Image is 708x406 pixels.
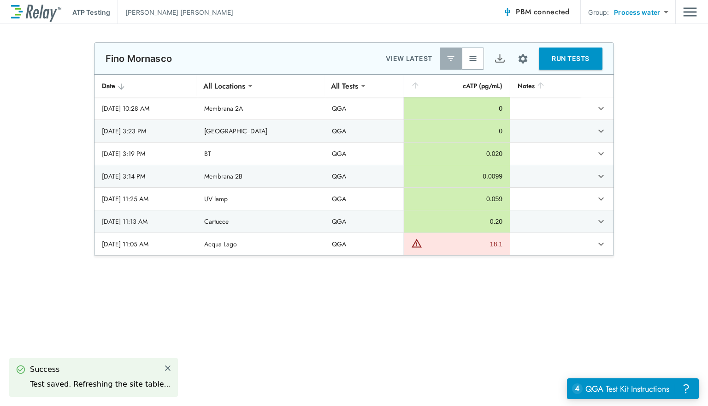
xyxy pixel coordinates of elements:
td: QGA [324,120,403,142]
div: Notes [518,80,573,91]
p: Group: [588,7,609,17]
img: View All [468,54,478,63]
div: [DATE] 3:14 PM [102,172,189,181]
button: expand row [593,168,609,184]
img: Latest [446,54,455,63]
div: 0.20 [411,217,502,226]
button: Site setup [511,47,535,71]
div: 0.020 [411,149,502,158]
div: Test saved. Refreshing the site table... [30,379,171,390]
p: [PERSON_NAME] [PERSON_NAME] [125,7,233,17]
td: QGA [324,210,403,233]
button: expand row [593,123,609,139]
div: All Locations [197,77,252,95]
div: Success [30,364,171,375]
button: expand row [593,101,609,116]
td: [GEOGRAPHIC_DATA] [197,120,324,142]
div: [DATE] 10:28 AM [102,104,189,113]
div: 18.1 [425,239,502,249]
button: expand row [593,236,609,252]
th: Date [94,75,197,97]
td: Acqua Lago [197,233,324,255]
button: expand row [593,191,609,207]
button: RUN TESTS [539,48,602,70]
td: QGA [324,188,403,210]
img: Warning [411,238,422,249]
span: PBM [516,6,569,18]
img: Close Icon [164,364,172,372]
td: QGA [324,97,403,119]
td: UV lamp [197,188,324,210]
img: Export Icon [494,53,506,65]
div: 0 [411,104,502,113]
div: [DATE] 11:05 AM [102,239,189,249]
span: connected [534,6,570,17]
p: ATP Testing [72,7,110,17]
img: Drawer Icon [683,3,697,21]
p: Fino Mornasco [106,53,172,64]
div: [DATE] 3:23 PM [102,126,189,136]
button: Export [489,48,511,70]
div: cATP (pg/mL) [411,80,502,91]
p: VIEW LATEST [386,53,432,64]
td: QGA [324,233,403,255]
div: 0.0099 [411,172,502,181]
img: LuminUltra Relay [11,2,61,22]
td: QGA [324,165,403,187]
td: Membrana 2A [197,97,324,119]
td: BT [197,143,324,165]
button: PBM connected [499,3,573,21]
div: [DATE] 11:13 AM [102,217,189,226]
td: Cartucce [197,210,324,233]
div: 0 [411,126,502,136]
img: Success [16,365,25,374]
button: expand row [593,214,609,229]
button: expand row [593,146,609,161]
img: Settings Icon [517,53,529,65]
div: [DATE] 11:25 AM [102,194,189,203]
div: 0.059 [411,194,502,203]
div: All Tests [324,77,365,95]
td: QGA [324,143,403,165]
button: Main menu [683,3,697,21]
img: Connected Icon [503,7,512,17]
iframe: Resource center [567,378,699,399]
table: sticky table [94,75,614,256]
td: Membrana 2B [197,165,324,187]
div: [DATE] 3:19 PM [102,149,189,158]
